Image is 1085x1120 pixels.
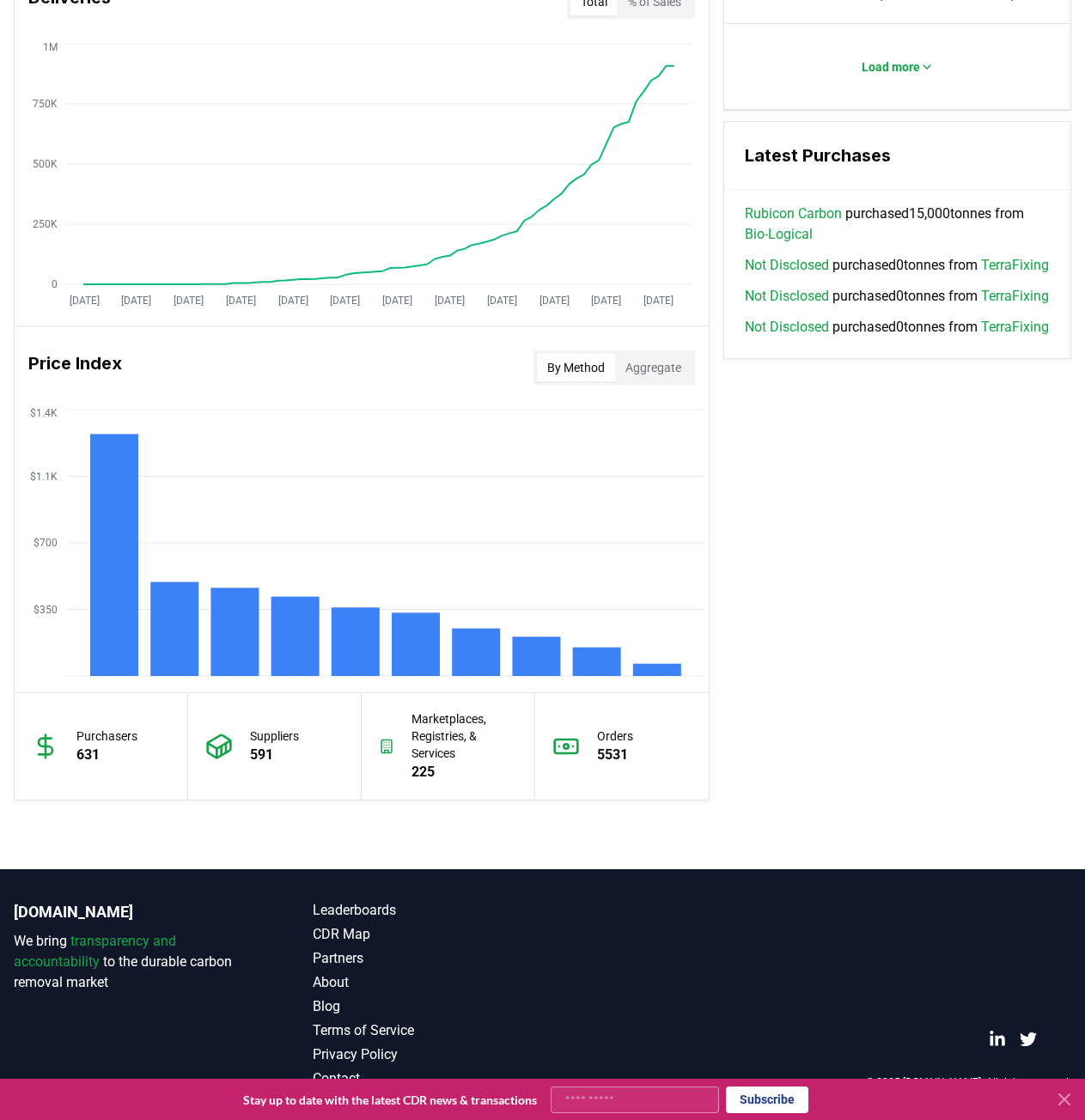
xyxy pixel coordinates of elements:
span: purchased 0 tonnes from [745,317,1049,338]
button: Aggregate [615,354,692,381]
tspan: 1M [43,41,58,53]
a: TerraFixing [981,255,1049,276]
a: Leaderboards [313,900,543,921]
p: 5531 [597,745,633,765]
tspan: [DATE] [330,295,360,307]
a: Not Disclosed [745,317,829,338]
a: Bio-Logical [745,224,813,245]
tspan: [DATE] [591,295,621,307]
span: purchased 0 tonnes from [745,255,1049,276]
tspan: 750K [33,98,58,110]
p: [DOMAIN_NAME] [14,900,244,924]
tspan: $1.4K [30,407,58,419]
tspan: 500K [33,158,58,170]
p: Marketplaces, Registries, & Services [411,710,517,762]
a: Terms of Service [313,1020,543,1041]
h3: Price Index [28,350,122,385]
p: Suppliers [250,727,299,745]
p: Purchasers [76,727,137,745]
a: Rubicon Carbon [745,204,842,224]
button: By Method [537,354,615,381]
tspan: [DATE] [643,295,674,307]
a: TerraFixing [981,317,1049,338]
span: purchased 15,000 tonnes from [745,204,1050,245]
h3: Latest Purchases [745,143,1050,168]
a: LinkedIn [989,1031,1006,1048]
tspan: [DATE] [539,295,570,307]
a: TerraFixing [981,286,1049,307]
span: transparency and accountability [14,933,176,970]
tspan: [DATE] [382,295,412,307]
a: About [313,972,543,993]
tspan: [DATE] [487,295,517,307]
a: Blog [313,996,543,1017]
p: We bring to the durable carbon removal market [14,931,244,993]
tspan: [DATE] [278,295,308,307]
tspan: $350 [34,604,58,616]
p: Load more [862,58,920,76]
p: 631 [76,745,137,765]
tspan: [DATE] [174,295,204,307]
p: © 2025 [DOMAIN_NAME]. All rights reserved. [866,1075,1071,1089]
span: purchased 0 tonnes from [745,286,1049,307]
a: Privacy Policy [313,1044,543,1065]
a: Twitter [1020,1031,1037,1048]
a: Partners [313,948,543,969]
tspan: [DATE] [70,295,100,307]
p: Orders [597,727,633,745]
button: Load more [848,50,948,84]
a: Not Disclosed [745,286,829,307]
tspan: 0 [52,278,58,290]
tspan: $700 [34,537,58,549]
tspan: [DATE] [226,295,256,307]
a: CDR Map [313,924,543,945]
tspan: $1.1K [30,471,58,483]
p: 591 [250,745,299,765]
a: Contact [313,1068,543,1089]
tspan: 250K [33,218,58,230]
p: 225 [411,762,517,782]
tspan: [DATE] [435,295,465,307]
a: Not Disclosed [745,255,829,276]
tspan: [DATE] [121,295,151,307]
